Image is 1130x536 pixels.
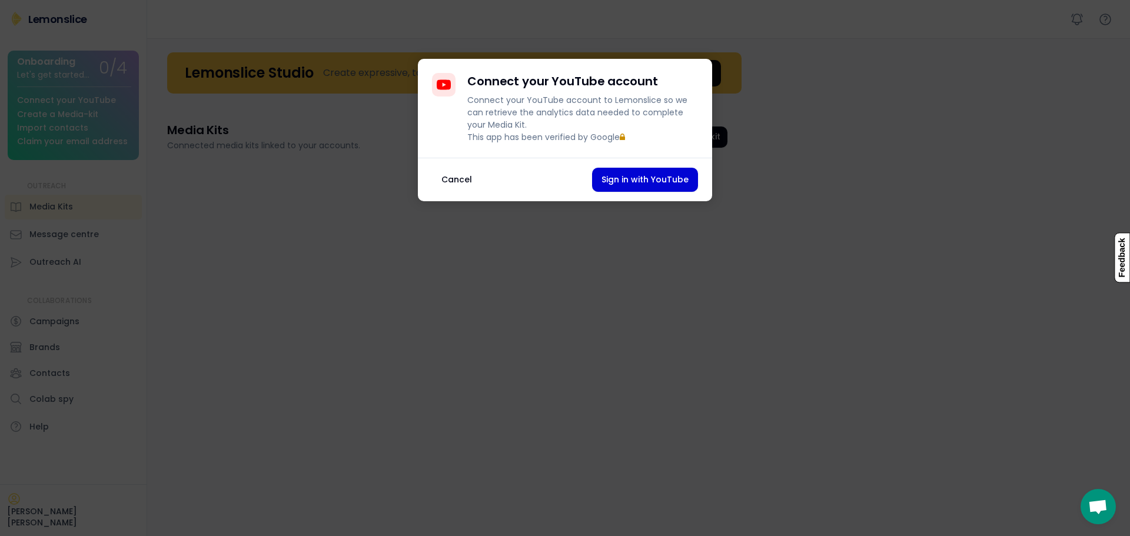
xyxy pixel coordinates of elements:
button: Sign in with YouTube [592,168,698,192]
h4: Connect your YouTube account [467,73,658,89]
div: Connect your YouTube account to Lemonslice so we can retrieve the analytics data needed to comple... [467,94,698,144]
div: Open chat [1081,489,1116,524]
img: YouTubeIcon.svg [437,78,451,92]
button: Cancel [432,168,481,192]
